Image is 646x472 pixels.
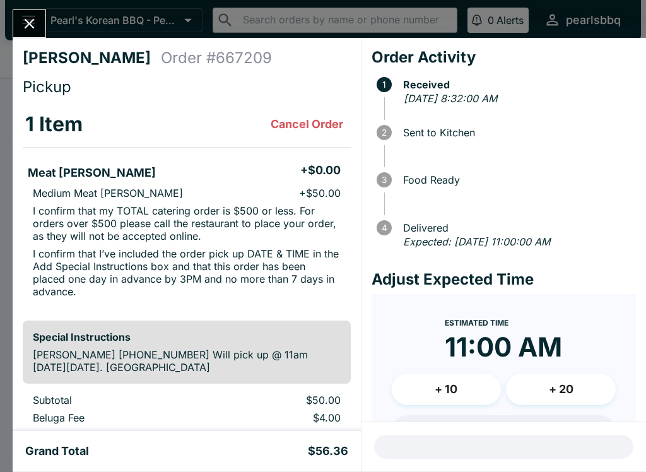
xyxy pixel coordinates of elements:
[23,49,161,68] h4: [PERSON_NAME]
[445,331,562,363] time: 11:00 AM
[397,222,636,233] span: Delivered
[33,204,341,242] p: I confirm that my TOTAL catering order is $500 or less. For orders over $500 please call the rest...
[216,411,340,424] p: $4.00
[404,92,497,105] em: [DATE] 8:32:00 AM
[397,79,636,90] span: Received
[216,429,340,442] p: $0.00
[266,112,348,137] button: Cancel Order
[397,174,636,186] span: Food Ready
[445,318,508,327] span: Estimated Time
[161,49,272,68] h4: Order # 667209
[300,163,341,178] h5: + $0.00
[23,394,351,464] table: orders table
[382,80,386,90] text: 1
[382,127,387,138] text: 2
[33,411,196,424] p: Beluga Fee
[25,112,83,137] h3: 1 Item
[33,429,196,442] p: Restaurant Fee
[382,175,387,185] text: 3
[33,331,341,343] h6: Special Instructions
[28,165,156,180] h5: Meat [PERSON_NAME]
[381,223,387,233] text: 4
[506,374,616,405] button: + 20
[299,187,341,199] p: + $50.00
[392,374,502,405] button: + 10
[33,247,341,298] p: I confirm that I’ve included the order pick up DATE & TIME in the Add Special Instructions box an...
[33,187,183,199] p: Medium Meat [PERSON_NAME]
[308,444,348,459] h5: $56.36
[372,270,636,289] h4: Adjust Expected Time
[372,48,636,67] h4: Order Activity
[23,102,351,310] table: orders table
[33,394,196,406] p: Subtotal
[23,78,71,96] span: Pickup
[397,127,636,138] span: Sent to Kitchen
[33,348,341,374] p: [PERSON_NAME] [PHONE_NUMBER] Will pick up @ 11am [DATE][DATE]. [GEOGRAPHIC_DATA]
[216,394,340,406] p: $50.00
[13,10,45,37] button: Close
[25,444,89,459] h5: Grand Total
[403,235,550,248] em: Expected: [DATE] 11:00:00 AM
